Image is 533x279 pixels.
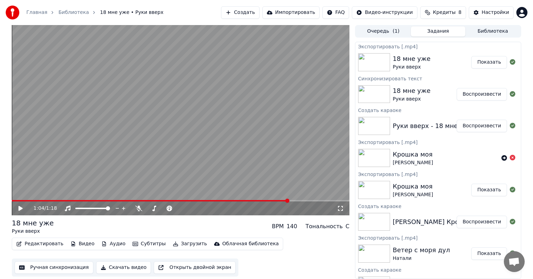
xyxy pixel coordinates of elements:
div: Руки вверх - 18 мне уже [393,121,473,131]
div: [PERSON_NAME] Крошка моя [393,217,487,227]
div: Руки вверх [12,228,54,235]
button: Ручная синхронизация [15,261,93,274]
span: Кредиты [433,9,456,16]
div: 18 мне уже [393,54,431,64]
button: Показать [471,56,507,69]
div: Открытый чат [504,251,525,272]
button: FAQ [322,6,349,19]
img: youka [6,6,19,19]
span: ( 1 ) [392,28,399,35]
div: Экспортировать [.mp4] [355,138,521,146]
button: Задания [411,26,466,37]
div: 18 мне уже [12,218,54,228]
div: Крошка моя [393,150,433,159]
button: Кредиты8 [420,6,466,19]
button: Загрузить [170,239,210,249]
div: Экспортировать [.mp4] [355,233,521,242]
button: Настройки [469,6,514,19]
div: 140 [287,222,297,231]
button: Видео-инструкции [352,6,417,19]
span: 8 [458,9,462,16]
button: Воспроизвести [457,120,507,132]
div: Руки вверх [393,96,431,103]
div: Тональность [305,222,342,231]
div: Облачная библиотека [222,240,279,247]
div: Натали [393,255,450,262]
span: 18 мне уже • Руки вверх [100,9,163,16]
button: Импортировать [262,6,320,19]
button: Редактировать [14,239,66,249]
div: Крошка моя [393,182,433,191]
div: Экспортировать [.mp4] [355,170,521,178]
button: Библиотека [465,26,520,37]
div: Настройки [482,9,509,16]
button: Аудио [99,239,128,249]
button: Показать [471,184,507,196]
div: Синхронизировать текст [355,74,521,82]
button: Воспроизвести [457,216,507,228]
div: Создать караоке [355,106,521,114]
button: Очередь [356,26,411,37]
div: Руки вверх [393,64,431,71]
div: [PERSON_NAME] [393,191,433,198]
div: Создать караоке [355,202,521,210]
button: Воспроизвести [457,88,507,101]
div: Создать караоке [355,265,521,274]
span: 1:18 [46,205,57,212]
span: 1:04 [34,205,44,212]
div: BPM [272,222,284,231]
button: Открыть двойной экран [154,261,236,274]
div: 18 мне уже [393,86,431,96]
a: Главная [26,9,47,16]
div: [PERSON_NAME] [393,159,433,166]
div: / [34,205,50,212]
a: Библиотека [58,9,89,16]
button: Скачать видео [96,261,151,274]
button: Субтитры [130,239,169,249]
div: C [346,222,349,231]
div: Экспортировать [.mp4] [355,42,521,50]
nav: breadcrumb [26,9,163,16]
div: Ветер с моря дул [393,245,450,255]
button: Создать [221,6,259,19]
button: Видео [68,239,98,249]
button: Показать [471,247,507,260]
